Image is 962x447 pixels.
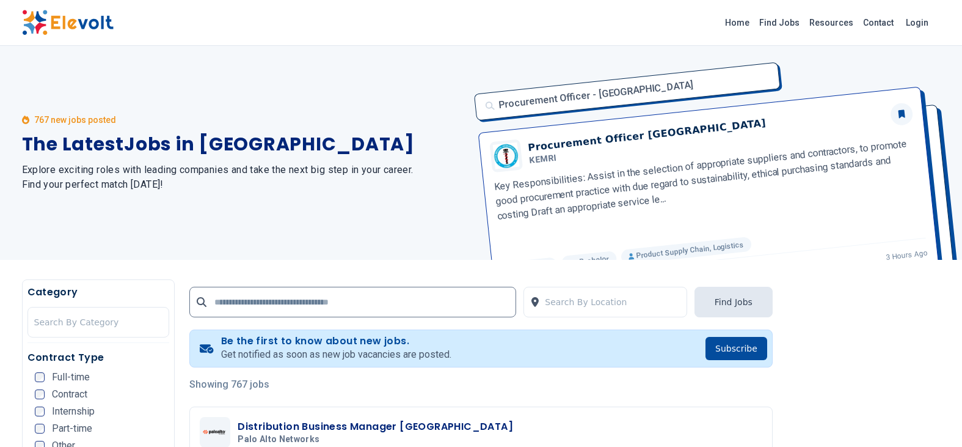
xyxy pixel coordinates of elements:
[52,372,90,382] span: Full-time
[754,13,804,32] a: Find Jobs
[27,350,170,365] h5: Contract Type
[52,424,92,434] span: Part-time
[804,13,858,32] a: Resources
[203,430,227,435] img: Palo Alto Networks
[720,13,754,32] a: Home
[221,335,451,347] h4: Be the first to know about new jobs.
[189,377,773,392] p: Showing 767 jobs
[705,337,767,360] button: Subscribe
[52,390,87,399] span: Contract
[221,347,451,362] p: Get notified as soon as new job vacancies are posted.
[35,390,45,399] input: Contract
[27,285,170,300] h5: Category
[238,419,513,434] h3: Distribution Business Manager [GEOGRAPHIC_DATA]
[858,13,898,32] a: Contact
[52,407,95,416] span: Internship
[694,287,773,317] button: Find Jobs
[22,10,114,35] img: Elevolt
[898,10,936,35] a: Login
[901,388,962,447] iframe: Chat Widget
[22,133,467,155] h1: The Latest Jobs in [GEOGRAPHIC_DATA]
[34,114,116,126] p: 767 new jobs posted
[238,434,319,445] span: Palo Alto Networks
[35,372,45,382] input: Full-time
[35,424,45,434] input: Part-time
[35,407,45,416] input: Internship
[22,163,467,192] h2: Explore exciting roles with leading companies and take the next big step in your career. Find you...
